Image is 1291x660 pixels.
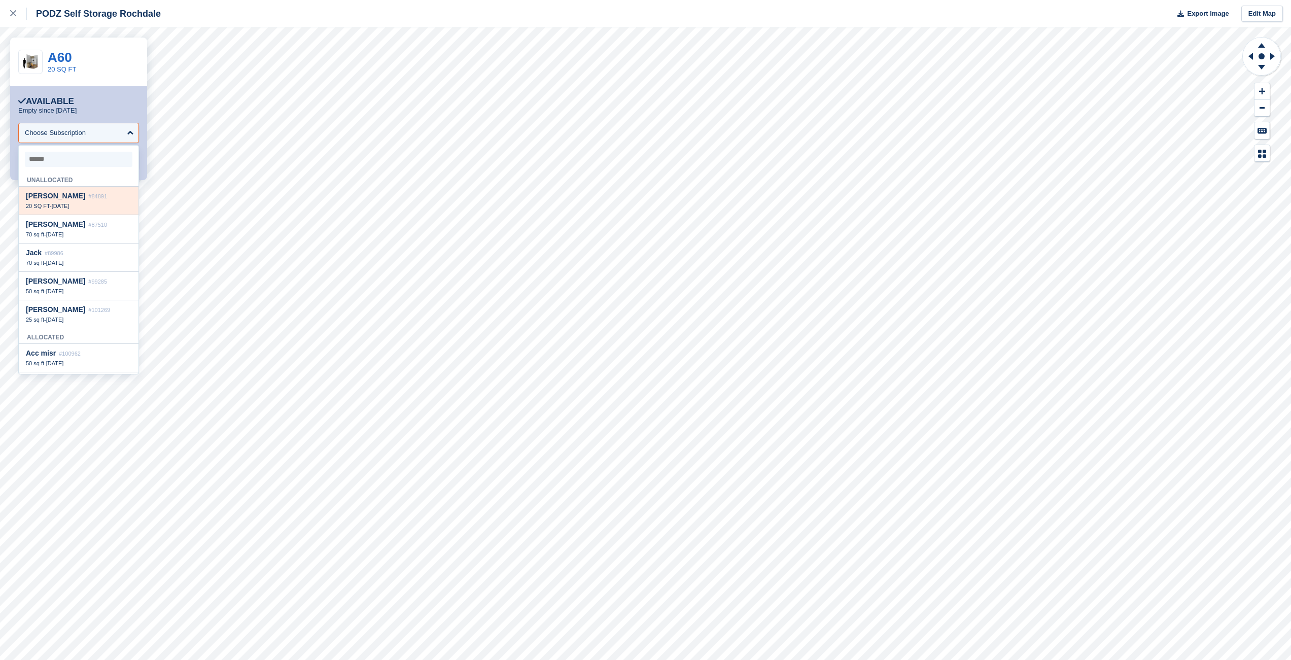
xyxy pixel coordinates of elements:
[1254,100,1270,117] button: Zoom Out
[19,328,138,344] div: Allocated
[88,279,107,285] span: #99285
[88,193,107,199] span: #84891
[88,222,107,228] span: #87510
[26,288,44,294] span: 50 sq ft
[1187,9,1229,19] span: Export Image
[45,250,63,256] span: #89986
[46,317,64,323] span: [DATE]
[19,171,138,187] div: Unallocated
[26,316,131,323] div: -
[26,317,44,323] span: 25 sq ft
[26,202,131,210] div: -
[1254,83,1270,100] button: Zoom In
[25,128,86,138] div: Choose Subscription
[1254,145,1270,162] button: Map Legend
[26,288,131,295] div: -
[26,203,50,209] span: 20 SQ FT
[46,288,64,294] span: [DATE]
[48,65,76,73] a: 20 SQ FT
[18,96,74,107] div: Available
[1254,122,1270,139] button: Keyboard Shortcuts
[1171,6,1229,22] button: Export Image
[26,360,131,367] div: -
[1241,6,1283,22] a: Edit Map
[26,305,85,314] span: [PERSON_NAME]
[26,260,44,266] span: 70 sq ft
[48,50,72,65] a: A60
[88,307,110,313] span: #101269
[52,203,69,209] span: [DATE]
[59,351,81,357] span: #100962
[26,231,44,237] span: 70 sq ft
[46,360,64,366] span: [DATE]
[46,260,64,266] span: [DATE]
[26,259,131,266] div: -
[26,192,85,200] span: [PERSON_NAME]
[26,277,85,285] span: [PERSON_NAME]
[26,249,42,257] span: Jack
[26,360,44,366] span: 50 sq ft
[18,107,77,115] p: Empty since [DATE]
[19,53,42,71] img: ksr38g3k.png
[46,231,64,237] span: [DATE]
[26,231,131,238] div: -
[27,8,161,20] div: PODZ Self Storage Rochdale
[26,220,85,228] span: [PERSON_NAME]
[26,349,56,357] span: Acc misr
